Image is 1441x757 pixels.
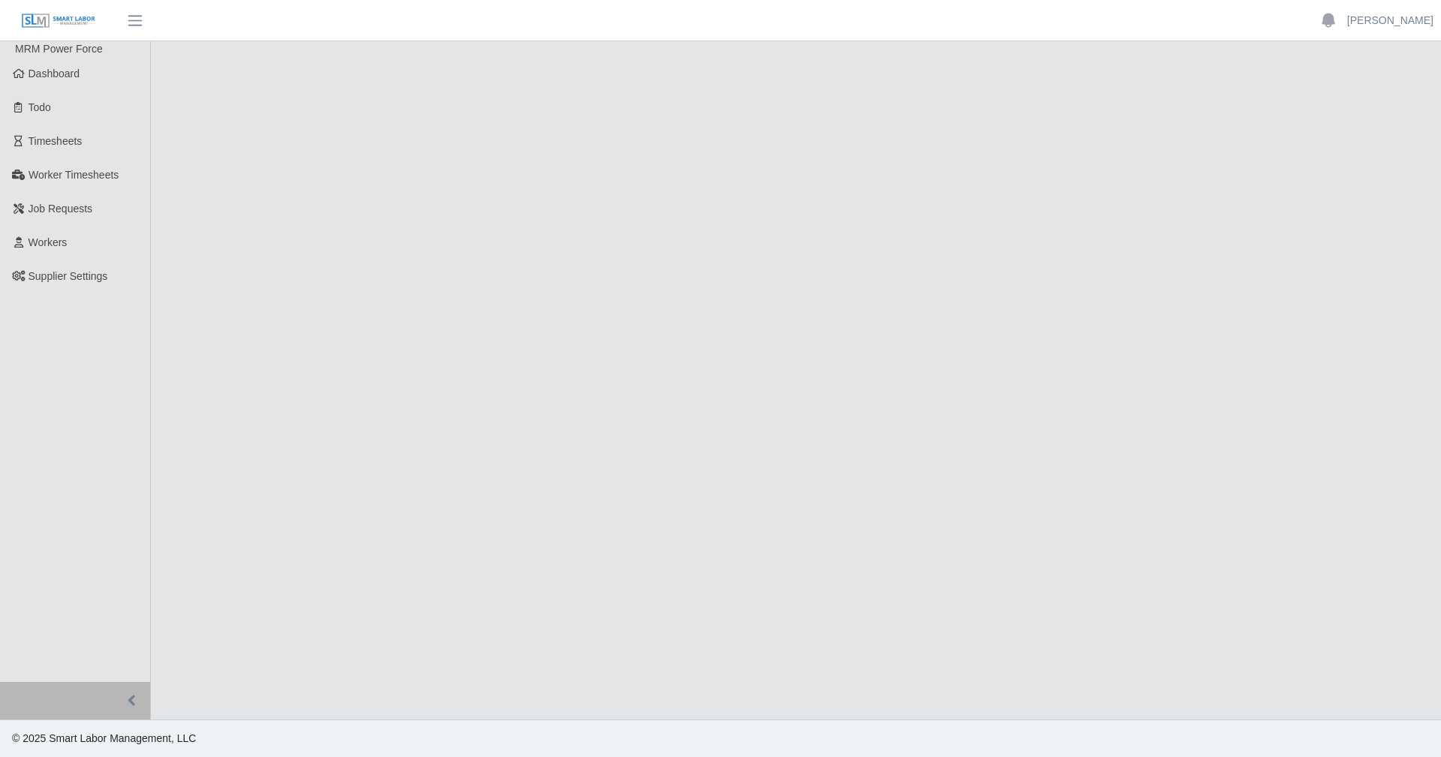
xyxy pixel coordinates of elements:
a: [PERSON_NAME] [1347,13,1433,29]
span: Timesheets [29,135,83,147]
span: Supplier Settings [29,270,108,282]
img: SLM Logo [21,13,96,29]
span: Job Requests [29,203,93,215]
span: Worker Timesheets [29,169,119,181]
span: MRM Power Force [15,43,103,55]
span: © 2025 Smart Labor Management, LLC [12,732,196,744]
span: Dashboard [29,68,80,80]
span: Todo [29,101,51,113]
span: Workers [29,236,68,248]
